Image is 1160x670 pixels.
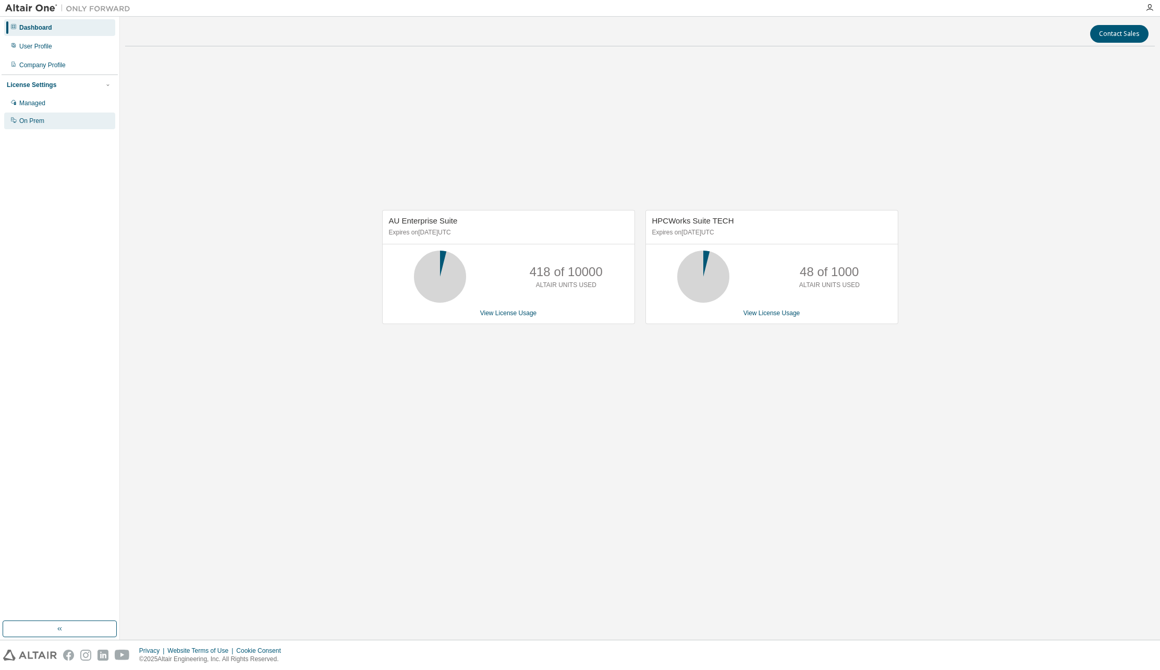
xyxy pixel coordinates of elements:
p: 418 of 10000 [530,263,603,281]
div: Website Terms of Use [167,647,236,655]
img: linkedin.svg [97,650,108,661]
p: ALTAIR UNITS USED [799,281,860,290]
img: instagram.svg [80,650,91,661]
div: Privacy [139,647,167,655]
span: AU Enterprise Suite [389,216,458,225]
a: View License Usage [743,309,800,317]
div: Company Profile [19,61,66,69]
div: License Settings [7,81,56,89]
div: Dashboard [19,23,52,32]
img: Altair One [5,3,136,14]
img: altair_logo.svg [3,650,57,661]
div: User Profile [19,42,52,51]
p: 48 of 1000 [800,263,859,281]
div: Cookie Consent [236,647,287,655]
p: Expires on [DATE] UTC [389,228,626,237]
a: View License Usage [480,309,537,317]
button: Contact Sales [1090,25,1149,43]
span: HPCWorks Suite TECH [652,216,734,225]
p: © 2025 Altair Engineering, Inc. All Rights Reserved. [139,655,287,664]
img: youtube.svg [115,650,130,661]
img: facebook.svg [63,650,74,661]
p: ALTAIR UNITS USED [536,281,596,290]
div: Managed [19,99,45,107]
div: On Prem [19,117,44,125]
p: Expires on [DATE] UTC [652,228,889,237]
